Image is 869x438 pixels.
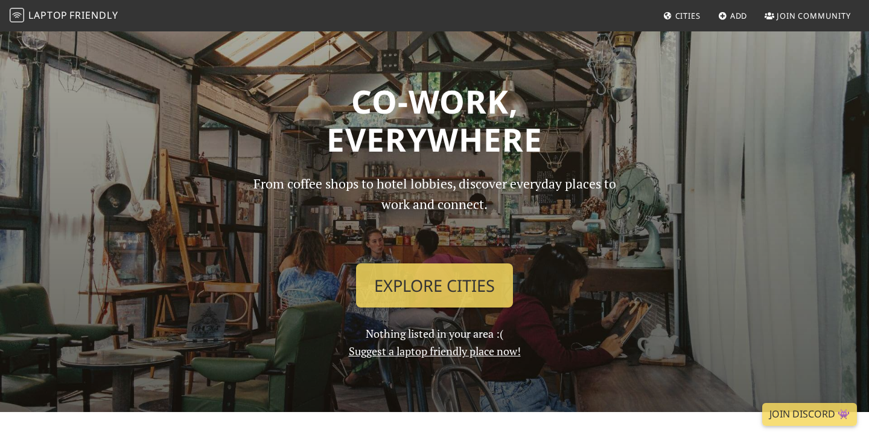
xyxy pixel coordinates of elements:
img: LaptopFriendly [10,8,24,22]
h1: Co-work, Everywhere [43,82,826,159]
a: LaptopFriendly LaptopFriendly [10,5,118,27]
a: Join Community [760,5,856,27]
a: Cities [658,5,705,27]
div: Nothing listed in your area :( [235,173,634,360]
span: Add [730,10,748,21]
span: Laptop [28,8,68,22]
span: Friendly [69,8,118,22]
span: Cities [675,10,701,21]
a: Add [713,5,753,27]
span: Join Community [777,10,851,21]
a: Suggest a laptop friendly place now! [349,344,521,358]
p: From coffee shops to hotel lobbies, discover everyday places to work and connect. [243,173,626,254]
a: Explore Cities [356,263,513,308]
a: Join Discord 👾 [762,403,857,426]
